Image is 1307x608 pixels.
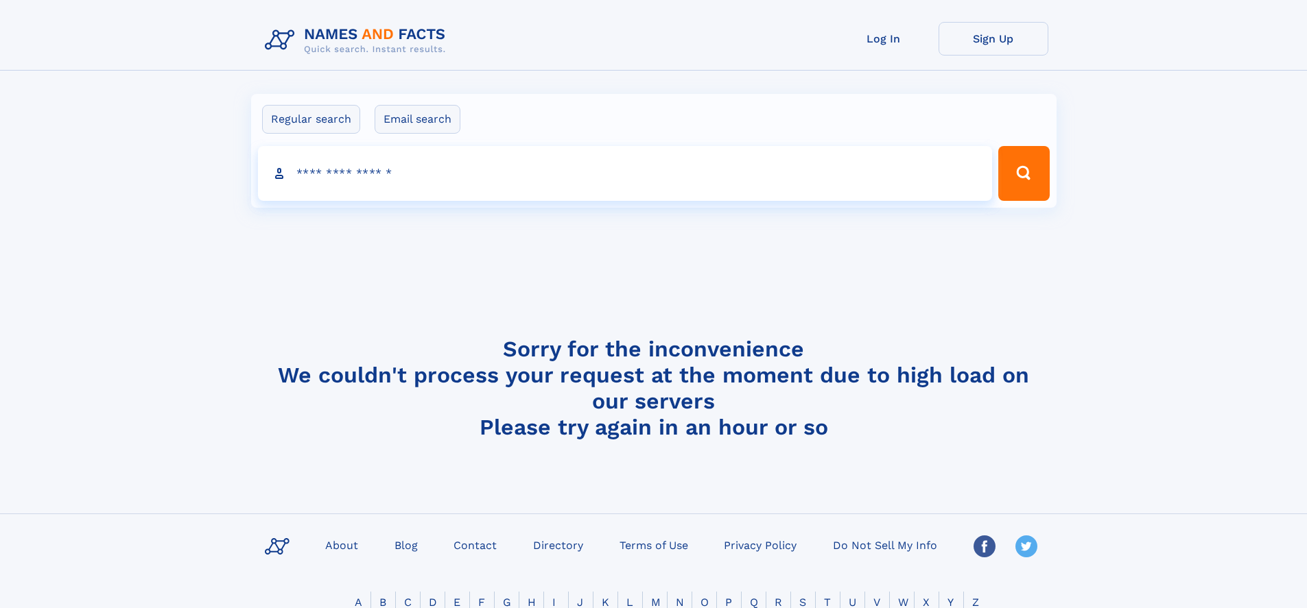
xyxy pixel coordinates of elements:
a: Directory [528,535,589,555]
button: Search Button [998,146,1049,201]
img: Logo Names and Facts [259,22,457,59]
a: Log In [829,22,939,56]
a: Terms of Use [614,535,694,555]
label: Regular search [262,105,360,134]
a: Contact [448,535,502,555]
a: Sign Up [939,22,1048,56]
a: Blog [389,535,423,555]
label: Email search [375,105,460,134]
a: Privacy Policy [718,535,802,555]
h4: Sorry for the inconvenience We couldn't process your request at the moment due to high load on ou... [259,336,1048,440]
a: About [320,535,364,555]
a: Do Not Sell My Info [827,535,943,555]
img: Twitter [1015,535,1037,557]
img: Facebook [974,535,996,557]
input: search input [258,146,993,201]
